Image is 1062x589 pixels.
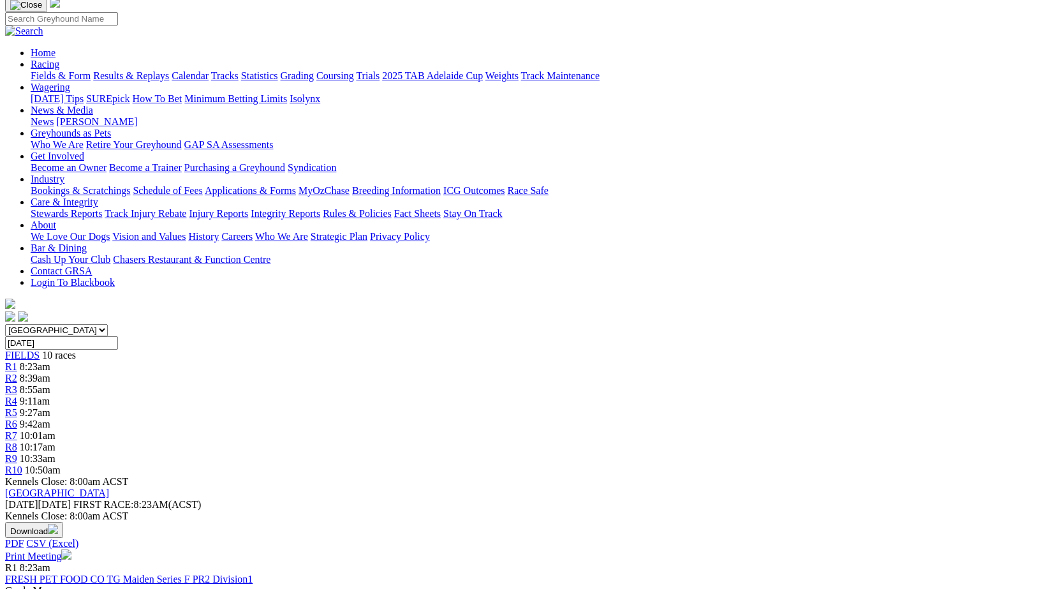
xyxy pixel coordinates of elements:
a: [PERSON_NAME] [56,116,137,127]
a: Integrity Reports [251,208,320,219]
a: R3 [5,384,17,395]
a: Greyhounds as Pets [31,128,111,138]
span: 10:33am [20,453,55,464]
span: 10:50am [25,465,61,475]
a: Get Involved [31,151,84,161]
a: FRESH PET FOOD CO TG Maiden Series F PR2 Division1 [5,574,253,585]
a: R4 [5,396,17,406]
a: Login To Blackbook [31,277,115,288]
a: History [188,231,219,242]
a: Fields & Form [31,70,91,81]
a: Injury Reports [189,208,248,219]
div: Wagering [31,93,1057,105]
a: Contact GRSA [31,265,92,276]
div: Care & Integrity [31,208,1057,220]
a: Stewards Reports [31,208,102,219]
a: [DATE] Tips [31,93,84,104]
a: Fact Sheets [394,208,441,219]
a: R9 [5,453,17,464]
a: R8 [5,442,17,452]
a: Tracks [211,70,239,81]
span: 9:27am [20,407,50,418]
div: Download [5,538,1057,549]
input: Select date [5,336,118,350]
a: SUREpick [86,93,129,104]
div: About [31,231,1057,242]
a: Grading [281,70,314,81]
a: News & Media [31,105,93,116]
a: Chasers Restaurant & Function Centre [113,254,270,265]
img: download.svg [48,524,58,534]
a: FIELDS [5,350,40,361]
img: twitter.svg [18,311,28,322]
span: 9:42am [20,419,50,429]
a: Print Meeting [5,551,71,562]
a: Applications & Forms [205,185,296,196]
span: 10:01am [20,430,55,441]
a: Breeding Information [352,185,441,196]
span: 10:17am [20,442,55,452]
a: Become a Trainer [109,162,182,173]
div: Racing [31,70,1057,82]
a: Minimum Betting Limits [184,93,287,104]
a: Bar & Dining [31,242,87,253]
a: Cash Up Your Club [31,254,110,265]
span: 10 races [42,350,76,361]
a: Home [31,47,55,58]
span: [DATE] [5,499,38,510]
a: Careers [221,231,253,242]
span: 8:23am [20,361,50,372]
a: MyOzChase [299,185,350,196]
span: 8:23AM(ACST) [73,499,201,510]
span: R5 [5,407,17,418]
a: Wagering [31,82,70,93]
a: R6 [5,419,17,429]
a: Care & Integrity [31,197,98,207]
a: CSV (Excel) [26,538,78,549]
a: [GEOGRAPHIC_DATA] [5,488,109,498]
span: FIRST RACE: [73,499,133,510]
span: 8:39am [20,373,50,384]
a: Bookings & Scratchings [31,185,130,196]
a: PDF [5,538,24,549]
div: Industry [31,185,1057,197]
a: Statistics [241,70,278,81]
a: We Love Our Dogs [31,231,110,242]
a: Retire Your Greyhound [86,139,182,150]
a: Results & Replays [93,70,169,81]
a: Track Maintenance [521,70,600,81]
a: Race Safe [507,185,548,196]
a: Become an Owner [31,162,107,173]
a: 2025 TAB Adelaide Cup [382,70,483,81]
a: Racing [31,59,59,70]
a: Who We Are [255,231,308,242]
span: 9:11am [20,396,50,406]
span: R1 [5,562,17,573]
a: Coursing [316,70,354,81]
a: ICG Outcomes [443,185,505,196]
span: Kennels Close: 8:00am ACST [5,476,128,487]
div: Bar & Dining [31,254,1057,265]
div: Kennels Close: 8:00am ACST [5,511,1057,522]
a: Strategic Plan [311,231,367,242]
a: Trials [356,70,380,81]
a: Rules & Policies [323,208,392,219]
a: About [31,220,56,230]
a: Calendar [172,70,209,81]
img: Search [5,26,43,37]
a: Industry [31,174,64,184]
div: Get Involved [31,162,1057,174]
input: Search [5,12,118,26]
img: facebook.svg [5,311,15,322]
a: Syndication [288,162,336,173]
img: logo-grsa-white.png [5,299,15,309]
a: R1 [5,361,17,372]
a: Who We Are [31,139,84,150]
a: R7 [5,430,17,441]
img: printer.svg [61,549,71,560]
a: GAP SA Assessments [184,139,274,150]
a: Vision and Values [112,231,186,242]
